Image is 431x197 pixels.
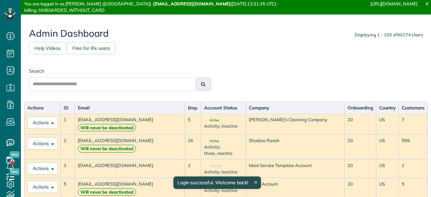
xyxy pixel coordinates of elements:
[399,113,428,134] td: 7
[27,104,58,111] div: Actions
[347,104,373,111] div: Onboarding
[29,68,212,74] label: Search
[10,151,20,158] span: New
[246,134,344,159] td: Shadow Ranch
[61,113,75,134] td: 1
[29,42,66,54] a: Help Videos
[27,137,58,150] button: Actions
[204,139,219,143] span: Active
[376,113,399,134] td: US
[78,104,182,111] div: Email
[204,164,222,168] span: Inactive
[64,104,72,111] div: ID
[402,104,425,111] div: Customers
[399,159,428,178] td: 1
[344,134,376,159] td: 20
[27,162,58,174] button: Actions
[204,169,242,175] div: Activity: inactive
[185,134,201,159] td: 24
[27,181,58,193] button: Actions
[376,159,399,178] td: US
[78,188,136,196] strong: Will never be deactivated
[75,134,185,159] td: [EMAIL_ADDRESS][DOMAIN_NAME]
[249,104,341,111] div: Company
[376,134,399,159] td: US
[173,176,261,189] div: Login successful. Welcome back!
[204,144,242,156] div: Activity: three_months
[204,119,219,122] span: Active
[204,104,242,111] div: Account Status
[246,159,344,178] td: Maid Service Template Account
[204,123,242,129] div: Activity: inactive
[204,187,242,194] div: Activity: inactive
[78,145,136,153] strong: Will never be deactivated
[344,113,376,134] td: 20
[185,113,201,134] td: 5
[61,159,75,178] td: 3
[27,117,58,129] button: Actions
[153,1,231,6] strong: [EMAIL_ADDRESS][DOMAIN_NAME]
[67,42,115,54] a: Free for life users
[78,124,136,132] strong: Will never be deactivated
[246,113,344,134] td: [PERSON_NAME]'s Cleaning Company
[29,28,423,39] h2: Admin Dashboard
[379,104,396,111] div: Country
[185,159,201,178] td: 2
[75,159,185,178] td: [EMAIL_ADDRESS][DOMAIN_NAME]
[344,159,376,178] td: 20
[370,1,418,6] a: [URL][DOMAIN_NAME]
[61,134,75,159] td: 2
[399,134,428,159] td: 599
[355,32,423,38] div: Displaying 1 - 100 of 60174 Users
[75,113,185,134] td: [EMAIL_ADDRESS][DOMAIN_NAME]
[188,104,198,111] div: Emp.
